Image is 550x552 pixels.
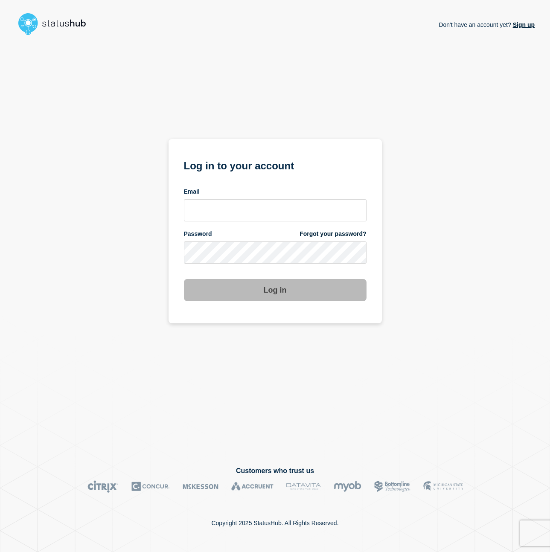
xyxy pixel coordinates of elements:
img: StatusHub logo [15,10,96,38]
h2: Customers who trust us [15,467,535,475]
img: myob logo [334,480,361,493]
p: Copyright 2025 StatusHub. All Rights Reserved. [211,520,338,526]
img: MSU logo [423,480,463,493]
span: Password [184,230,212,238]
span: Email [184,188,200,196]
img: Concur logo [131,480,170,493]
img: McKesson logo [183,480,218,493]
h1: Log in to your account [184,157,367,173]
img: Citrix logo [87,480,119,493]
p: Don't have an account yet? [439,15,535,35]
a: Sign up [511,21,535,28]
a: Forgot your password? [300,230,366,238]
img: Accruent logo [231,480,274,493]
img: Bottomline logo [374,480,410,493]
img: DataVita logo [286,480,321,493]
input: password input [184,241,367,264]
input: email input [184,199,367,221]
button: Log in [184,279,367,301]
